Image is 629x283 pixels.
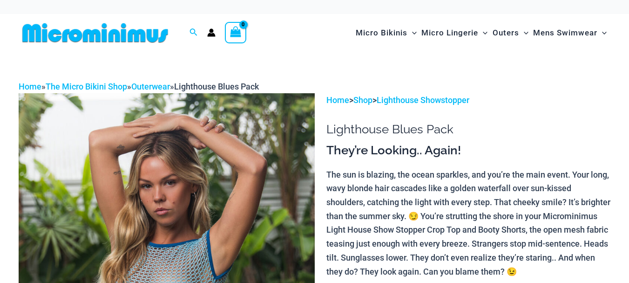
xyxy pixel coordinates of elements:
a: Micro LingerieMenu ToggleMenu Toggle [419,19,490,47]
a: Micro BikinisMenu ToggleMenu Toggle [353,19,419,47]
a: Home [19,82,41,91]
span: Menu Toggle [407,21,417,45]
a: OutersMenu ToggleMenu Toggle [490,19,531,47]
span: Micro Lingerie [421,21,478,45]
a: View Shopping Cart, empty [225,22,246,43]
a: Outerwear [131,82,170,91]
span: Menu Toggle [478,21,487,45]
span: Menu Toggle [597,21,607,45]
span: Menu Toggle [519,21,528,45]
a: Home [326,95,349,105]
img: MM SHOP LOGO FLAT [19,22,172,43]
a: Shop [353,95,372,105]
span: Outers [493,21,519,45]
p: The sun is blazing, the ocean sparkles, and you’re the main event. Your long, wavy blonde hair ca... [326,168,610,279]
span: Micro Bikinis [356,21,407,45]
a: Mens SwimwearMenu ToggleMenu Toggle [531,19,609,47]
span: Lighthouse Blues Pack [174,82,259,91]
h1: Lighthouse Blues Pack [326,122,610,137]
p: > > [326,93,610,107]
a: Lighthouse Showstopper [377,95,469,105]
a: Search icon link [189,27,198,39]
h3: They’re Looking.. Again! [326,143,610,159]
span: Mens Swimwear [533,21,597,45]
a: The Micro Bikini Shop [46,82,127,91]
span: » » » [19,82,259,91]
a: Account icon link [207,28,216,37]
nav: Site Navigation [352,17,610,48]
